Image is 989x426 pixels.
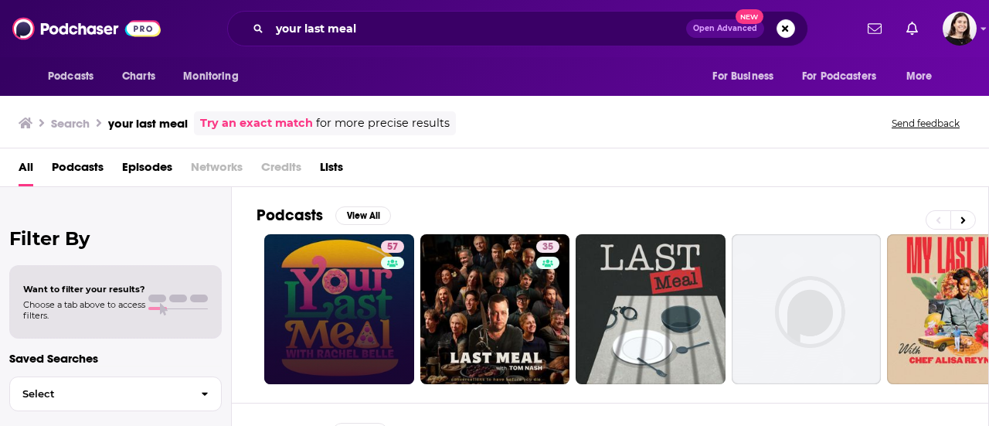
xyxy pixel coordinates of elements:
span: 35 [542,240,553,255]
span: For Podcasters [802,66,876,87]
h3: your last meal [108,116,188,131]
a: Show notifications dropdown [900,15,924,42]
input: Search podcasts, credits, & more... [270,16,686,41]
span: Open Advanced [693,25,757,32]
a: All [19,155,33,186]
a: 35 [536,240,559,253]
h3: Search [51,116,90,131]
span: Select [10,389,189,399]
button: Open AdvancedNew [686,19,764,38]
a: 57 [381,240,404,253]
h2: Filter By [9,227,222,250]
img: Podchaser - Follow, Share and Rate Podcasts [12,14,161,43]
button: View All [335,206,391,225]
span: Choose a tab above to access filters. [23,299,145,321]
h2: Podcasts [257,206,323,225]
span: Charts [122,66,155,87]
a: Lists [320,155,343,186]
span: More [906,66,933,87]
button: Send feedback [887,117,964,130]
button: open menu [172,62,258,91]
a: 35 [420,234,570,384]
button: open menu [792,62,899,91]
span: Networks [191,155,243,186]
a: 57 [264,234,414,384]
button: open menu [702,62,793,91]
a: Show notifications dropdown [862,15,888,42]
button: open menu [896,62,952,91]
a: Podcasts [52,155,104,186]
a: PodcastsView All [257,206,391,225]
span: For Business [712,66,773,87]
button: open menu [37,62,114,91]
a: Episodes [122,155,172,186]
span: Monitoring [183,66,238,87]
span: for more precise results [316,114,450,132]
p: Saved Searches [9,351,222,366]
span: 57 [387,240,398,255]
button: Select [9,377,222,411]
button: Show profile menu [943,12,977,46]
a: Charts [112,62,165,91]
span: Credits [261,155,301,186]
div: Search podcasts, credits, & more... [227,11,808,46]
span: Logged in as lucynalen [943,12,977,46]
span: New [736,9,763,24]
span: Podcasts [48,66,93,87]
img: User Profile [943,12,977,46]
a: Try an exact match [200,114,313,132]
span: Want to filter your results? [23,284,145,295]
